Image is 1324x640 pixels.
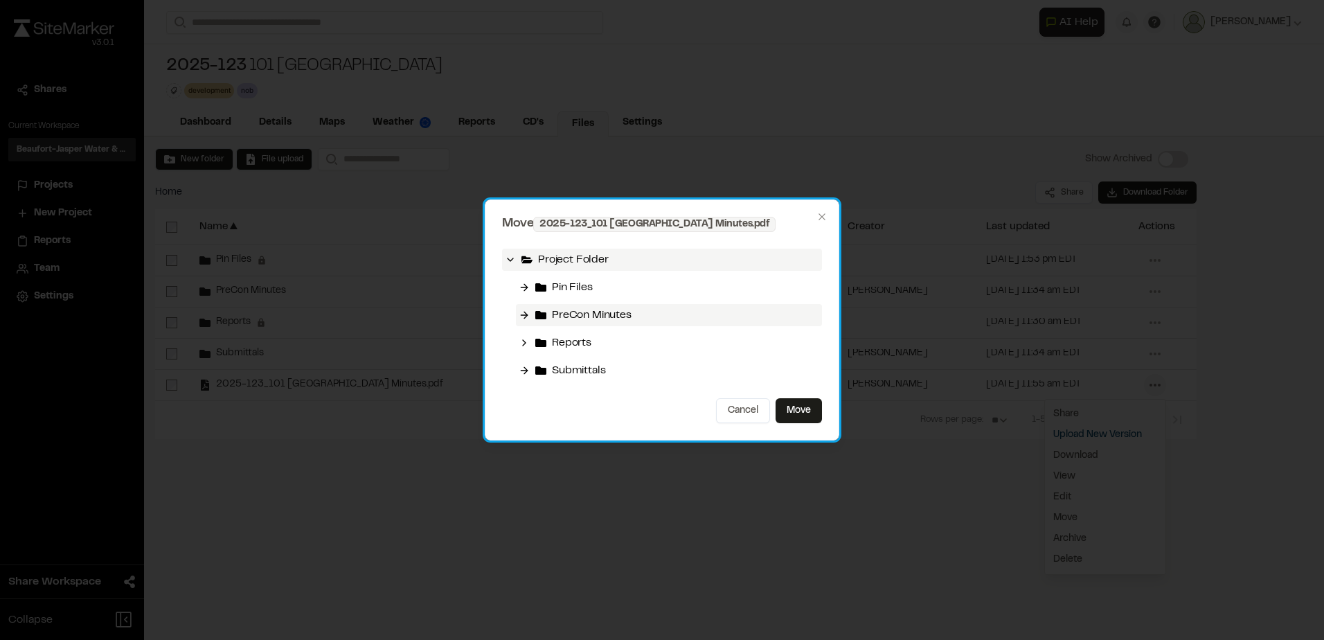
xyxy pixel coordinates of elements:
[538,251,609,268] span: Project Folder
[716,398,770,423] button: Cancel
[502,217,822,232] h2: Move
[552,362,605,379] span: Submittals
[776,398,822,423] button: Move
[552,335,591,351] span: Reports
[552,279,593,296] span: Pin Files
[552,307,632,323] span: PreCon Minutes
[533,217,776,232] span: 2025-123_101 [GEOGRAPHIC_DATA] Minutes.pdf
